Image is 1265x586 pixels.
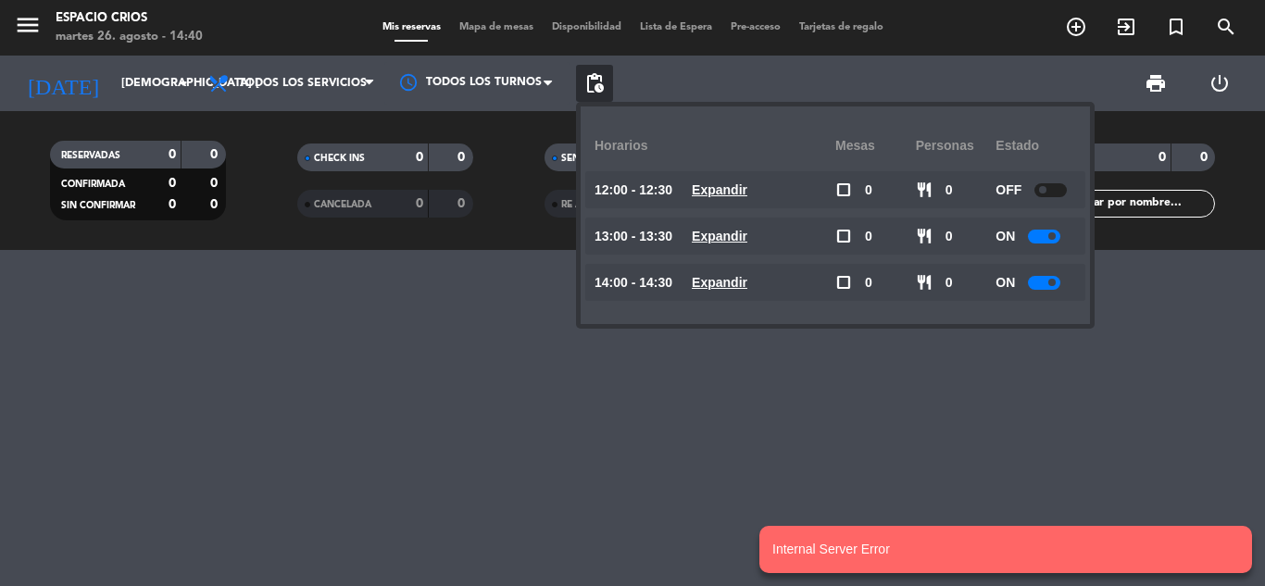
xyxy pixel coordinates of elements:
[14,11,42,45] button: menu
[1071,193,1214,214] input: Filtrar por nombre...
[835,274,852,291] span: check_box_outline_blank
[561,200,630,209] span: RE AGENDADA
[996,180,1021,201] span: OFF
[996,272,1015,293] span: ON
[1145,72,1167,94] span: print
[543,22,631,32] span: Disponibilidad
[595,120,835,171] div: Horarios
[1187,56,1251,111] div: LOG OUT
[14,11,42,39] i: menu
[583,72,606,94] span: pending_actions
[692,182,747,197] u: Expandir
[457,197,469,210] strong: 0
[835,120,916,171] div: Mesas
[631,22,721,32] span: Lista de Espera
[996,120,1076,171] div: Estado
[210,148,221,161] strong: 0
[416,197,423,210] strong: 0
[692,229,747,243] u: Expandir
[865,272,872,293] span: 0
[61,151,120,160] span: RESERVADAS
[1065,16,1087,38] i: add_circle_outline
[835,228,852,244] span: check_box_outline_blank
[595,226,672,247] span: 13:00 - 13:30
[1115,16,1137,38] i: exit_to_app
[916,120,996,171] div: personas
[314,154,365,163] span: CHECK INS
[1165,16,1187,38] i: turned_in_not
[865,226,872,247] span: 0
[595,180,672,201] span: 12:00 - 12:30
[1200,151,1211,164] strong: 0
[946,226,953,247] span: 0
[239,77,367,90] span: Todos los servicios
[56,9,203,28] div: Espacio Crios
[61,201,135,210] span: SIN CONFIRMAR
[172,72,194,94] i: arrow_drop_down
[916,228,933,244] span: restaurant
[373,22,450,32] span: Mis reservas
[996,226,1015,247] span: ON
[946,272,953,293] span: 0
[946,180,953,201] span: 0
[916,274,933,291] span: restaurant
[1215,16,1237,38] i: search
[561,154,610,163] span: SENTADAS
[595,272,672,293] span: 14:00 - 14:30
[790,22,893,32] span: Tarjetas de regalo
[1159,151,1166,164] strong: 0
[169,148,176,161] strong: 0
[692,275,747,290] u: Expandir
[1209,72,1231,94] i: power_settings_new
[865,180,872,201] span: 0
[56,28,203,46] div: martes 26. agosto - 14:40
[169,177,176,190] strong: 0
[210,177,221,190] strong: 0
[759,526,1252,573] notyf-toast: Internal Server Error
[314,200,371,209] span: CANCELADA
[457,151,469,164] strong: 0
[416,151,423,164] strong: 0
[210,198,221,211] strong: 0
[61,180,125,189] span: CONFIRMADA
[721,22,790,32] span: Pre-acceso
[169,198,176,211] strong: 0
[450,22,543,32] span: Mapa de mesas
[916,181,933,198] span: restaurant
[835,181,852,198] span: check_box_outline_blank
[14,63,112,104] i: [DATE]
